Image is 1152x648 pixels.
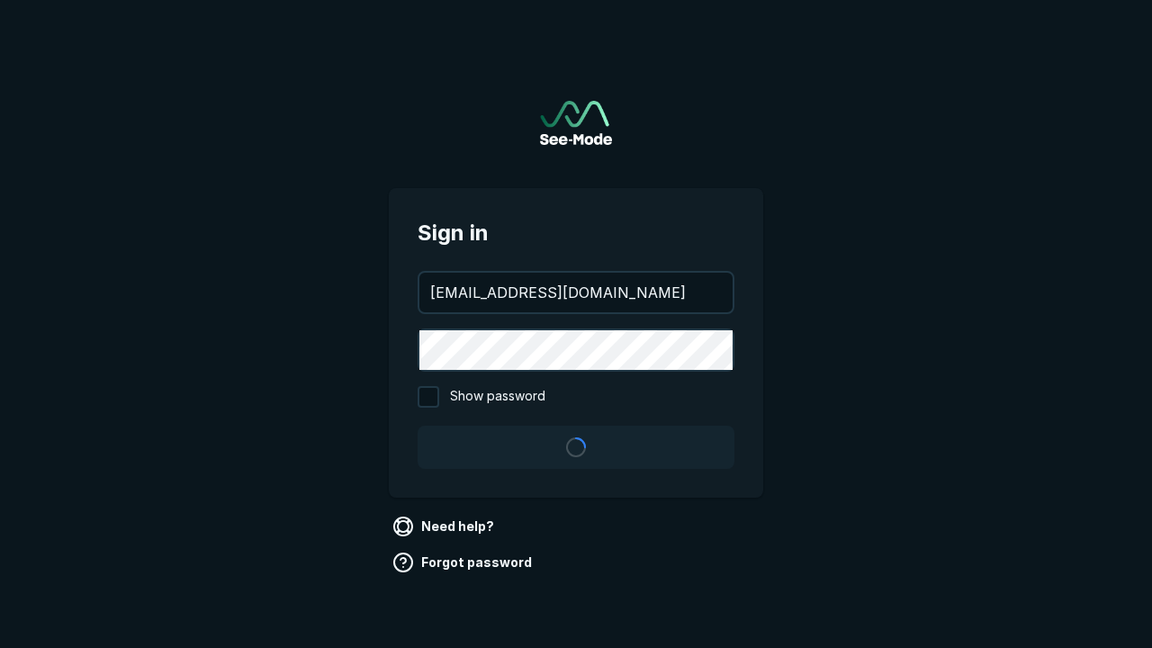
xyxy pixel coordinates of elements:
img: See-Mode Logo [540,101,612,145]
input: your@email.com [419,273,733,312]
span: Show password [450,386,545,408]
a: Need help? [389,512,501,541]
a: Go to sign in [540,101,612,145]
span: Sign in [418,217,734,249]
a: Forgot password [389,548,539,577]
